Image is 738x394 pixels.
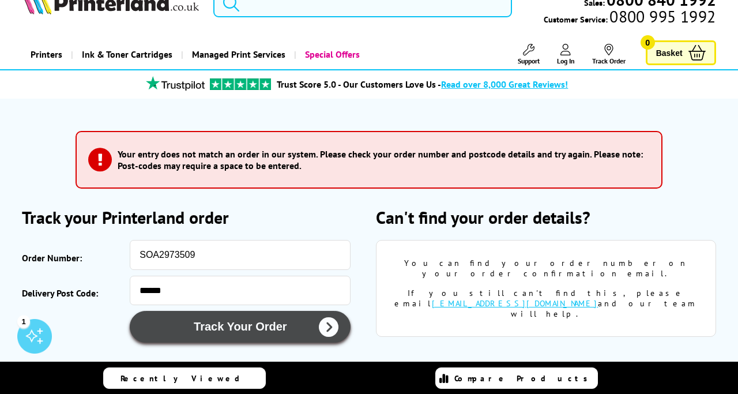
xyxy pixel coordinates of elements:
[22,282,124,305] label: Delivery Post Code:
[121,373,251,384] span: Recently Viewed
[22,206,362,228] h2: Track your Printerland order
[557,57,575,65] span: Log In
[376,206,716,228] h2: Can't find your order details?
[435,367,598,389] a: Compare Products
[294,40,368,69] a: Special Offers
[641,35,655,50] span: 0
[656,45,683,61] span: Basket
[118,148,644,171] h3: Your entry does not match an order in our system. Please check your order number and postcode det...
[17,315,30,328] div: 1
[518,44,540,65] a: Support
[592,44,626,65] a: Track Order
[210,78,271,90] img: trustpilot rating
[103,367,266,389] a: Recently Viewed
[518,57,540,65] span: Support
[432,298,598,309] a: [EMAIL_ADDRESS][DOMAIN_NAME]
[394,288,698,319] div: If you still can't find this, please email and our team will help.
[277,78,568,90] a: Trust Score 5.0 - Our Customers Love Us -Read over 8,000 Great Reviews!
[557,44,575,65] a: Log In
[22,40,71,69] a: Printers
[454,373,594,384] span: Compare Products
[181,40,294,69] a: Managed Print Services
[646,40,716,65] a: Basket 0
[82,40,172,69] span: Ink & Toner Cartridges
[130,311,351,343] button: Track Your Order
[22,246,124,270] label: Order Number:
[544,11,716,25] span: Customer Service:
[608,11,716,22] span: 0800 995 1992
[71,40,181,69] a: Ink & Toner Cartridges
[141,76,210,91] img: trustpilot rating
[441,78,568,90] span: Read over 8,000 Great Reviews!
[130,240,351,270] input: eg: SOA123456 or SO123456
[394,258,698,279] div: You can find your order number on your order confirmation email.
